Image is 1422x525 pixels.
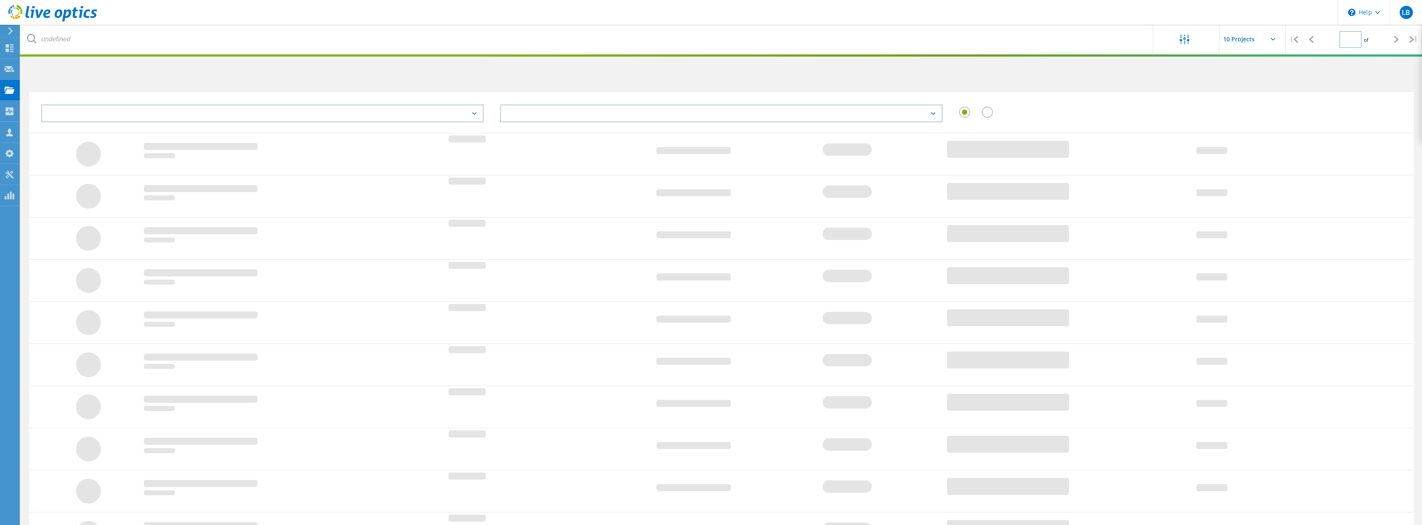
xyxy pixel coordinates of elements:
span: of [1364,36,1368,43]
div: | [1405,25,1422,54]
div: | [1286,25,1303,54]
span: LB [1402,9,1410,16]
input: undefined [21,25,1154,54]
svg: \n [1348,9,1355,16]
a: Live Optics Dashboard [8,17,97,23]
